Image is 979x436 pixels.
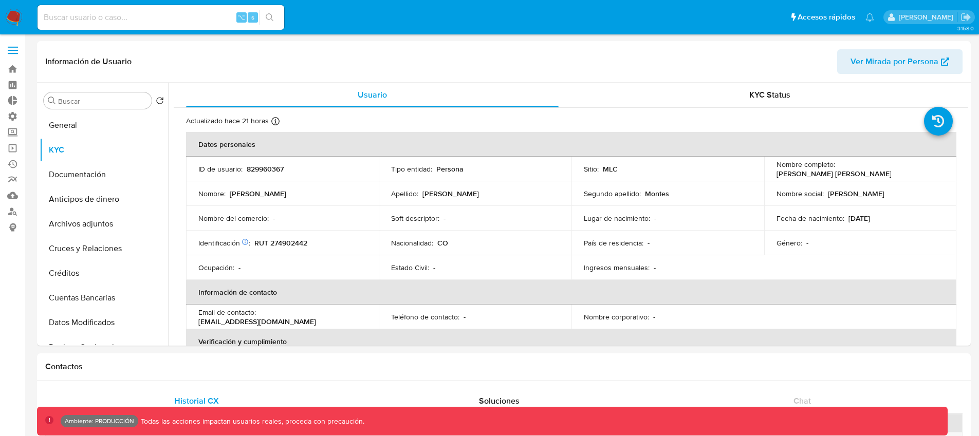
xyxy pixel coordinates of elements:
p: - [653,312,655,321]
p: 829960367 [247,164,284,174]
p: Nombre completo : [777,160,835,169]
span: s [251,12,254,22]
span: Accesos rápidos [798,12,855,23]
p: Ocupación : [198,263,234,272]
button: Documentación [40,162,168,187]
h1: Información de Usuario [45,56,132,67]
p: Nombre corporativo : [584,312,649,321]
button: Datos Modificados [40,310,168,335]
p: Persona [436,164,464,174]
a: Salir [960,12,971,23]
p: - [648,238,650,248]
p: [PERSON_NAME] [230,189,286,198]
p: ID de usuario : [198,164,243,174]
p: - [806,238,808,248]
p: Género : [777,238,802,248]
button: Ver Mirada por Persona [837,49,963,74]
span: KYC Status [749,89,790,101]
p: Nombre del comercio : [198,214,269,223]
p: País de residencia : [584,238,643,248]
input: Buscar usuario o caso... [38,11,284,24]
button: Volver al orden por defecto [156,97,164,108]
p: - [433,263,435,272]
p: Ingresos mensuales : [584,263,650,272]
span: Ver Mirada por Persona [851,49,938,74]
span: Soluciones [479,395,520,407]
button: Cruces y Relaciones [40,236,168,261]
button: Devices Geolocation [40,335,168,359]
span: Usuario [358,89,387,101]
button: Créditos [40,261,168,286]
p: federico.falavigna@mercadolibre.com [899,12,957,22]
p: [DATE] [848,214,870,223]
p: - [273,214,275,223]
th: Datos personales [186,132,956,157]
button: Cuentas Bancarias [40,286,168,310]
button: Buscar [48,97,56,105]
p: Nombre social : [777,189,824,198]
input: Buscar [58,97,147,106]
p: Nombre : [198,189,226,198]
th: Información de contacto [186,280,956,305]
p: [EMAIL_ADDRESS][DOMAIN_NAME] [198,317,316,326]
span: ⌥ [237,12,245,22]
p: - [654,214,656,223]
p: [PERSON_NAME] [PERSON_NAME] [777,169,892,178]
p: Estado Civil : [391,263,429,272]
p: RUT 274902442 [254,238,307,248]
p: - [654,263,656,272]
p: Email de contacto : [198,308,256,317]
button: Archivos adjuntos [40,212,168,236]
p: Teléfono de contacto : [391,312,459,321]
h1: Contactos [45,362,963,372]
p: Lugar de nacimiento : [584,214,650,223]
p: Identificación : [198,238,250,248]
p: CO [437,238,448,248]
p: Sitio : [584,164,599,174]
p: MLC [603,164,618,174]
p: Tipo entidad : [391,164,432,174]
span: Historial CX [174,395,219,407]
p: Soft descriptor : [391,214,439,223]
p: - [238,263,241,272]
p: Actualizado hace 21 horas [186,116,269,126]
button: General [40,113,168,138]
span: Chat [793,395,811,407]
p: - [464,312,466,321]
p: [PERSON_NAME] [422,189,479,198]
p: Todas las acciones impactan usuarios reales, proceda con precaución. [138,416,364,426]
th: Verificación y cumplimiento [186,329,956,354]
button: Anticipos de dinero [40,187,168,212]
p: [PERSON_NAME] [828,189,884,198]
button: KYC [40,138,168,162]
button: search-icon [259,10,280,25]
p: - [444,214,446,223]
a: Notificaciones [865,13,874,22]
p: Fecha de nacimiento : [777,214,844,223]
p: Apellido : [391,189,418,198]
p: Nacionalidad : [391,238,433,248]
p: Ambiente: PRODUCCIÓN [65,419,134,423]
p: Montes [645,189,669,198]
p: Segundo apellido : [584,189,641,198]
